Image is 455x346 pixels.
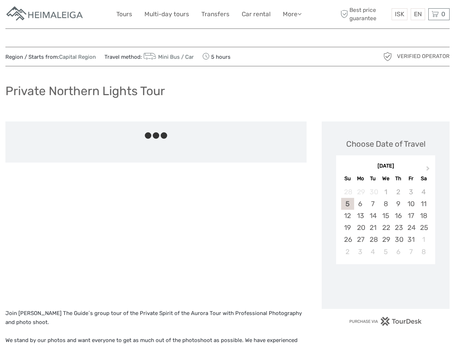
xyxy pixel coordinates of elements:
[354,186,367,198] div: Not available Monday, September 29th, 2025
[405,222,417,234] div: Choose Friday, October 24th, 2025
[379,222,392,234] div: Choose Wednesday, October 22nd, 2025
[379,234,392,245] div: Choose Wednesday, October 29th, 2025
[397,53,450,60] span: Verified Operator
[405,198,417,210] div: Choose Friday, October 10th, 2025
[5,5,85,23] img: Apartments in Reykjavik
[392,210,405,222] div: Choose Thursday, October 16th, 2025
[417,246,430,258] div: Choose Saturday, November 8th, 2025
[382,51,393,62] img: verified_operator_grey_128.png
[338,186,433,258] div: month 2025-10
[341,174,354,183] div: Su
[5,309,307,327] p: Join [PERSON_NAME] The Guide´s group tour of the Private Spirit of the Aurora Tour with Professio...
[379,174,392,183] div: We
[5,53,96,61] span: Region / Starts from:
[417,186,430,198] div: Not available Saturday, October 4th, 2025
[417,198,430,210] div: Choose Saturday, October 11th, 2025
[367,222,379,234] div: Choose Tuesday, October 21st, 2025
[283,9,302,19] a: More
[379,210,392,222] div: Choose Wednesday, October 15th, 2025
[392,222,405,234] div: Choose Thursday, October 23rd, 2025
[367,234,379,245] div: Choose Tuesday, October 28th, 2025
[341,246,354,258] div: Choose Sunday, November 2nd, 2025
[5,84,165,98] h1: Private Northern Lights Tour
[367,210,379,222] div: Choose Tuesday, October 14th, 2025
[379,246,392,258] div: Choose Wednesday, November 5th, 2025
[242,9,271,19] a: Car rental
[354,234,367,245] div: Choose Monday, October 27th, 2025
[354,174,367,183] div: Mo
[354,210,367,222] div: Choose Monday, October 13th, 2025
[341,186,354,198] div: Not available Sunday, September 28th, 2025
[392,198,405,210] div: Choose Thursday, October 9th, 2025
[341,210,354,222] div: Choose Sunday, October 12th, 2025
[405,246,417,258] div: Choose Friday, November 7th, 2025
[367,174,379,183] div: Tu
[116,9,132,19] a: Tours
[405,174,417,183] div: Fr
[341,198,354,210] div: Choose Sunday, October 5th, 2025
[405,210,417,222] div: Choose Friday, October 17th, 2025
[405,186,417,198] div: Not available Friday, October 3rd, 2025
[346,138,425,150] div: Choose Date of Travel
[354,222,367,234] div: Choose Monday, October 20th, 2025
[379,186,392,198] div: Not available Wednesday, October 1st, 2025
[392,234,405,245] div: Choose Thursday, October 30th, 2025
[383,283,388,288] div: Loading...
[142,54,194,60] a: Mini Bus / Car
[417,210,430,222] div: Choose Saturday, October 18th, 2025
[367,198,379,210] div: Choose Tuesday, October 7th, 2025
[336,163,435,170] div: [DATE]
[417,222,430,234] div: Choose Saturday, October 25th, 2025
[349,317,422,326] img: PurchaseViaTourDesk.png
[144,9,189,19] a: Multi-day tours
[392,186,405,198] div: Not available Thursday, October 2nd, 2025
[367,186,379,198] div: Not available Tuesday, September 30th, 2025
[417,234,430,245] div: Choose Saturday, November 1st, 2025
[341,222,354,234] div: Choose Sunday, October 19th, 2025
[202,52,231,62] span: 5 hours
[411,8,425,20] div: EN
[354,198,367,210] div: Choose Monday, October 6th, 2025
[395,10,404,18] span: ISK
[392,246,405,258] div: Choose Thursday, November 6th, 2025
[341,234,354,245] div: Choose Sunday, October 26th, 2025
[354,246,367,258] div: Choose Monday, November 3rd, 2025
[379,198,392,210] div: Choose Wednesday, October 8th, 2025
[367,246,379,258] div: Choose Tuesday, November 4th, 2025
[104,52,194,62] span: Travel method:
[440,10,446,18] span: 0
[423,164,434,176] button: Next Month
[339,6,390,22] span: Best price guarantee
[201,9,229,19] a: Transfers
[59,54,96,60] a: Capital Region
[405,234,417,245] div: Choose Friday, October 31st, 2025
[417,174,430,183] div: Sa
[392,174,405,183] div: Th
